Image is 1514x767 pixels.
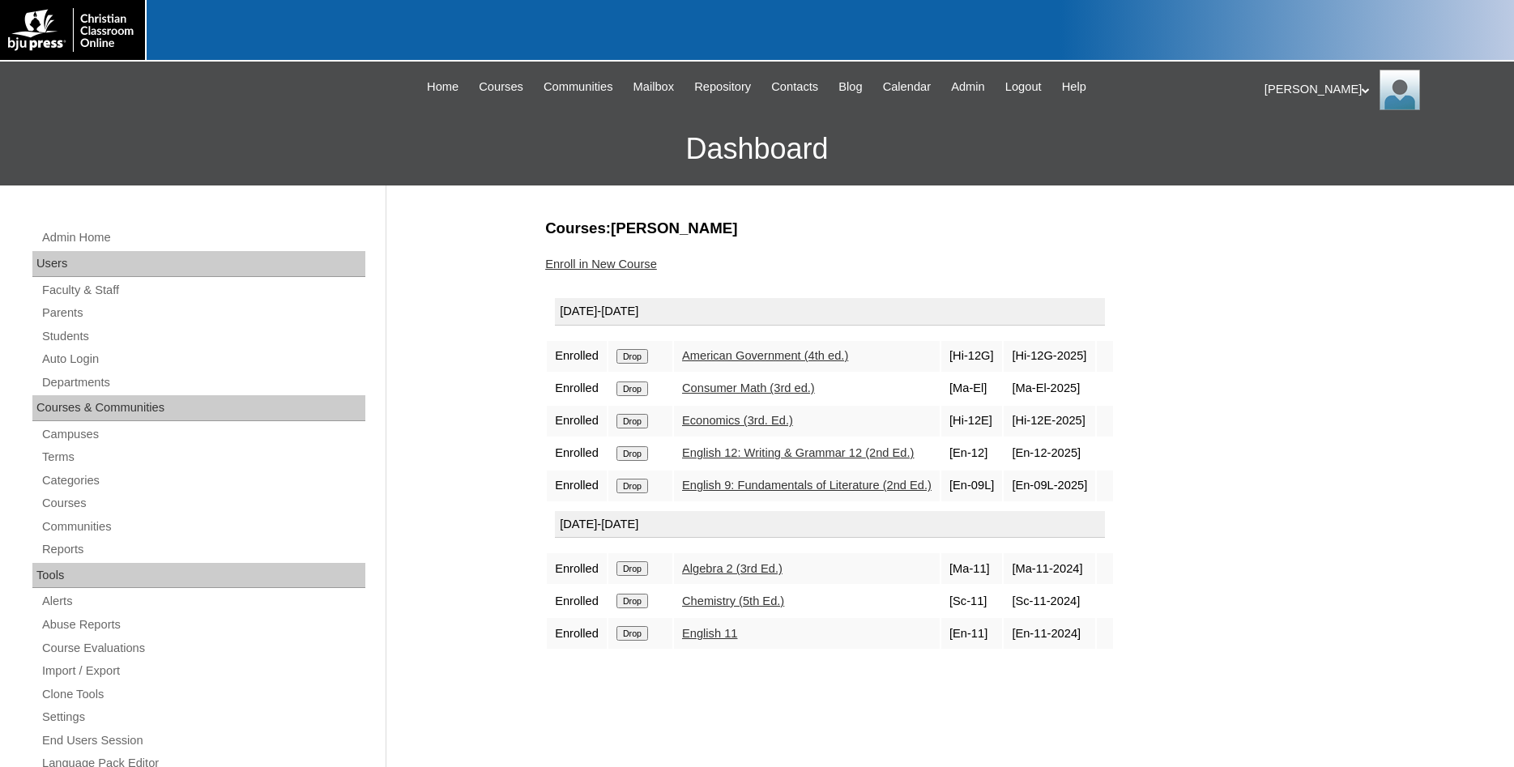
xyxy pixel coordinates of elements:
span: Contacts [771,78,818,96]
div: [DATE]-[DATE] [555,511,1105,539]
span: Logout [1005,78,1042,96]
input: Drop [616,381,648,396]
span: Help [1062,78,1086,96]
input: Drop [616,349,648,364]
div: [PERSON_NAME] [1265,70,1498,110]
a: Communities [535,78,621,96]
input: Drop [616,446,648,461]
a: Admin [943,78,993,96]
td: [Ma-11] [941,553,1002,584]
input: Drop [616,626,648,641]
td: Enrolled [547,471,607,501]
td: [Sc-11] [941,586,1002,616]
td: Enrolled [547,438,607,469]
a: Settings [41,707,365,727]
span: Calendar [883,78,931,96]
a: Contacts [763,78,826,96]
span: Mailbox [633,78,675,96]
a: End Users Session [41,731,365,751]
a: English 11 [682,627,737,640]
a: Abuse Reports [41,615,365,635]
a: Communities [41,517,365,537]
a: Alerts [41,591,365,611]
a: Import / Export [41,661,365,681]
h3: Courses:[PERSON_NAME] [545,218,1347,239]
td: [Ma-El] [941,373,1002,404]
div: Courses & Communities [32,395,365,421]
span: Home [427,78,458,96]
input: Drop [616,561,648,576]
a: Campuses [41,424,365,445]
td: Enrolled [547,618,607,649]
td: [Hi-12E] [941,406,1002,437]
a: Home [419,78,467,96]
td: Enrolled [547,553,607,584]
td: Enrolled [547,373,607,404]
a: Logout [997,78,1050,96]
td: Enrolled [547,341,607,372]
a: Faculty & Staff [41,280,365,300]
img: Jonelle Rodriguez [1380,70,1420,110]
span: Communities [544,78,613,96]
a: Help [1054,78,1094,96]
a: Categories [41,471,365,491]
td: [En-12] [941,438,1002,469]
a: Clone Tools [41,684,365,705]
a: Parents [41,303,365,323]
a: Consumer Math (3rd ed.) [682,381,815,394]
img: logo-white.png [8,8,137,52]
a: Admin Home [41,228,365,248]
td: Enrolled [547,586,607,616]
td: [Hi-12E-2025] [1004,406,1095,437]
td: [En-11-2024] [1004,618,1095,649]
input: Drop [616,414,648,428]
input: Drop [616,479,648,493]
a: Courses [471,78,531,96]
span: Admin [951,78,985,96]
td: [Hi-12G] [941,341,1002,372]
a: Mailbox [625,78,683,96]
td: Enrolled [547,406,607,437]
a: Economics (3rd. Ed.) [682,414,793,427]
a: Courses [41,493,365,513]
td: [Ma-El-2025] [1004,373,1095,404]
div: [DATE]-[DATE] [555,298,1105,326]
a: Repository [686,78,759,96]
span: Courses [479,78,523,96]
a: Auto Login [41,349,365,369]
input: Drop [616,594,648,608]
td: [Sc-11-2024] [1004,586,1095,616]
a: Departments [41,373,365,393]
a: English 9: Fundamentals of Literature (2nd Ed.) [682,479,932,492]
h3: Dashboard [8,113,1506,185]
td: [En-12-2025] [1004,438,1095,469]
td: [En-09L-2025] [1004,471,1095,501]
a: Course Evaluations [41,638,365,658]
a: American Government (4th ed.) [682,349,848,362]
a: English 12: Writing & Grammar 12 (2nd Ed.) [682,446,914,459]
a: Calendar [875,78,939,96]
div: Tools [32,563,365,589]
a: Blog [830,78,870,96]
td: [Hi-12G-2025] [1004,341,1095,372]
span: Repository [694,78,751,96]
a: Enroll in New Course [545,258,657,271]
div: Users [32,251,365,277]
td: [Ma-11-2024] [1004,553,1095,584]
span: Blog [838,78,862,96]
a: Algebra 2 (3rd Ed.) [682,562,783,575]
td: [En-09L] [941,471,1002,501]
a: Terms [41,447,365,467]
a: Chemistry (5th Ed.) [682,594,784,607]
a: Students [41,326,365,347]
td: [En-11] [941,618,1002,649]
a: Reports [41,539,365,560]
